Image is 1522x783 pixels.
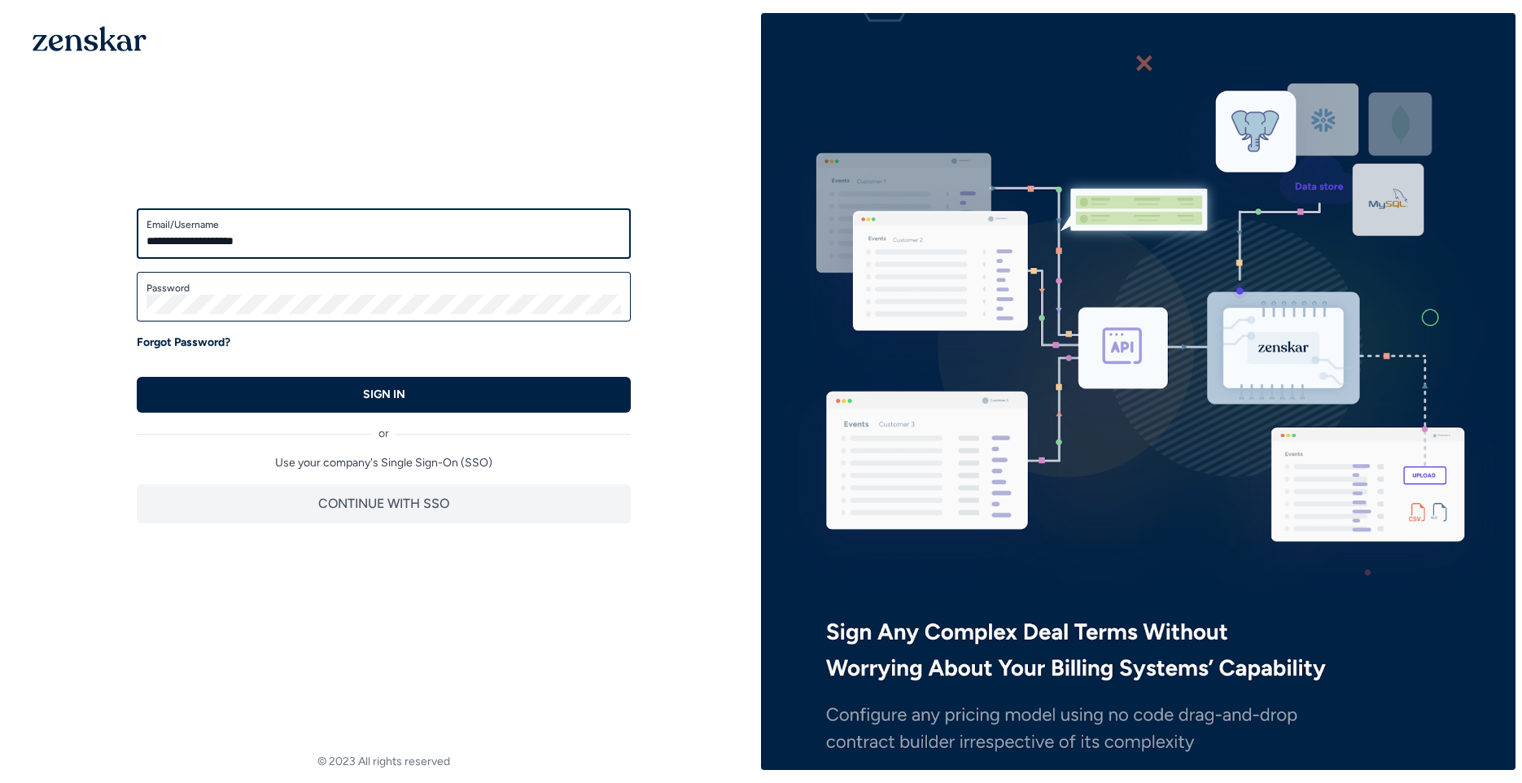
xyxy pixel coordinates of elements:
a: Forgot Password? [137,335,230,351]
p: SIGN IN [363,387,405,403]
button: SIGN IN [137,377,631,413]
label: Email/Username [147,218,621,231]
img: 1OGAJ2xQqyY4LXKgY66KYq0eOWRCkrZdAb3gUhuVAqdWPZE9SRJmCz+oDMSn4zDLXe31Ii730ItAGKgCKgCCgCikA4Av8PJUP... [33,26,147,51]
footer: © 2023 All rights reserved [7,754,761,770]
div: or [137,413,631,442]
button: CONTINUE WITH SSO [137,484,631,523]
p: Use your company's Single Sign-On (SSO) [137,455,631,471]
label: Password [147,282,621,295]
